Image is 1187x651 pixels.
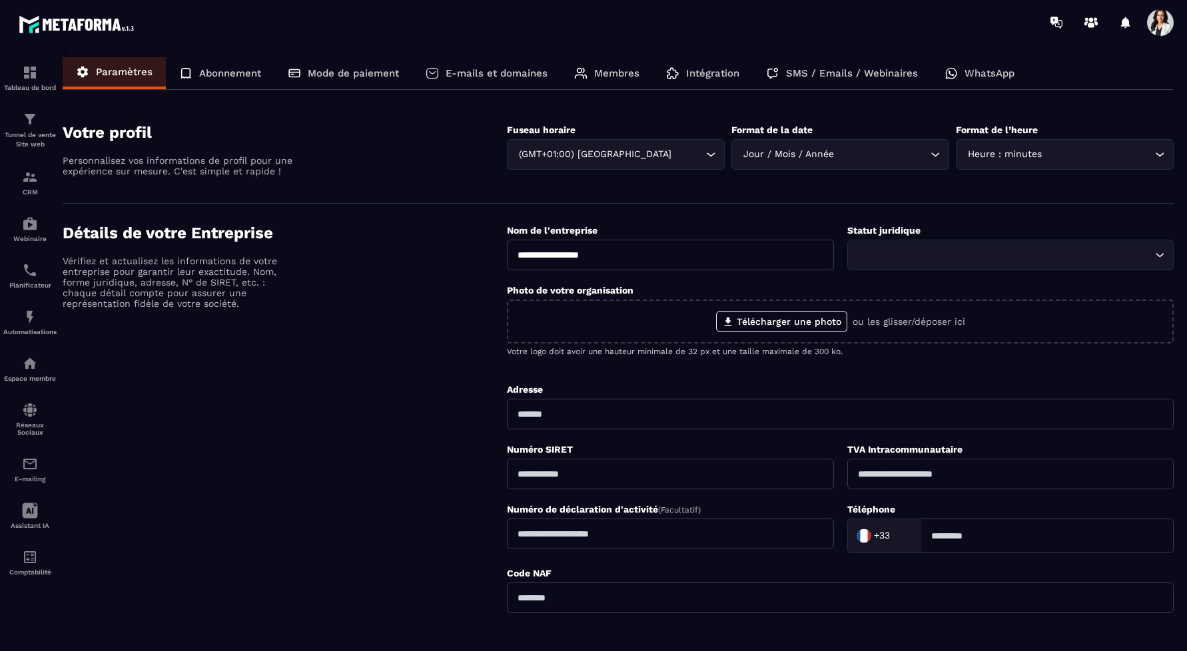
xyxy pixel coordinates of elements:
[3,345,57,392] a: automationsautomationsEspace membre
[3,101,57,159] a: formationformationTunnel de vente Site web
[3,392,57,446] a: social-networksocial-networkRéseaux Sociaux
[847,444,963,455] label: TVA Intracommunautaire
[3,493,57,539] a: Assistant IA
[516,147,674,162] span: (GMT+01:00) [GEOGRAPHIC_DATA]
[3,375,57,382] p: Espace membre
[507,285,633,296] label: Photo de votre organisation
[786,67,918,79] p: SMS / Emails / Webinaires
[507,347,1174,356] p: Votre logo doit avoir une hauteur minimale de 32 px et une taille maximale de 300 ko.
[956,124,1038,135] label: Format de l’heure
[22,355,38,371] img: automations
[658,505,701,515] span: (Facultatif)
[22,169,38,185] img: formation
[3,446,57,493] a: emailemailE-mailing
[22,65,38,81] img: formation
[22,402,38,418] img: social-network
[63,256,296,309] p: Vérifiez et actualisez les informations de votre entreprise pour garantir leur exactitude. Nom, f...
[22,262,38,278] img: scheduler
[3,522,57,529] p: Assistant IA
[63,155,296,176] p: Personnalisez vos informations de profil pour une expérience sur mesure. C'est simple et rapide !
[22,309,38,325] img: automations
[1044,147,1152,162] input: Search for option
[731,139,949,170] div: Search for option
[19,12,139,37] img: logo
[3,252,57,299] a: schedulerschedulerPlanificateur
[507,124,576,135] label: Fuseau horaire
[3,328,57,335] p: Automatisations
[3,568,57,576] p: Comptabilité
[853,316,965,327] p: ou les glisser/déposer ici
[96,66,153,78] p: Paramètres
[507,384,543,395] label: Adresse
[308,67,399,79] p: Mode de paiement
[851,523,877,549] img: Country Flag
[507,568,552,578] label: Code NAF
[507,225,597,236] label: Nom de l'entreprise
[3,235,57,242] p: Webinaire
[3,282,57,289] p: Planificateur
[893,526,907,546] input: Search for option
[22,549,38,565] img: accountant
[716,311,847,332] label: Télécharger une photo
[507,504,701,515] label: Numéro de déclaration d'activité
[3,159,57,206] a: formationformationCRM
[837,147,927,162] input: Search for option
[3,421,57,436] p: Réseaux Sociaux
[63,123,507,142] h4: Votre profil
[847,240,1174,270] div: Search for option
[3,84,57,91] p: Tableau de bord
[507,444,573,455] label: Numéro SIRET
[856,248,1152,262] input: Search for option
[507,139,725,170] div: Search for option
[847,519,921,553] div: Search for option
[965,147,1044,162] span: Heure : minutes
[740,147,837,162] span: Jour / Mois / Année
[686,67,739,79] p: Intégration
[3,188,57,196] p: CRM
[446,67,548,79] p: E-mails et domaines
[3,299,57,345] a: automationsautomationsAutomatisations
[63,224,507,242] h4: Détails de votre Entreprise
[674,147,703,162] input: Search for option
[3,475,57,483] p: E-mailing
[847,504,895,515] label: Téléphone
[22,216,38,232] img: automations
[22,111,38,127] img: formation
[3,539,57,586] a: accountantaccountantComptabilité
[3,130,57,149] p: Tunnel de vente Site web
[3,206,57,252] a: automationsautomationsWebinaire
[3,55,57,101] a: formationformationTableau de bord
[199,67,261,79] p: Abonnement
[965,67,1014,79] p: WhatsApp
[731,124,813,135] label: Format de la date
[956,139,1174,170] div: Search for option
[594,67,639,79] p: Membres
[22,456,38,472] img: email
[874,529,890,542] span: +33
[847,225,921,236] label: Statut juridique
